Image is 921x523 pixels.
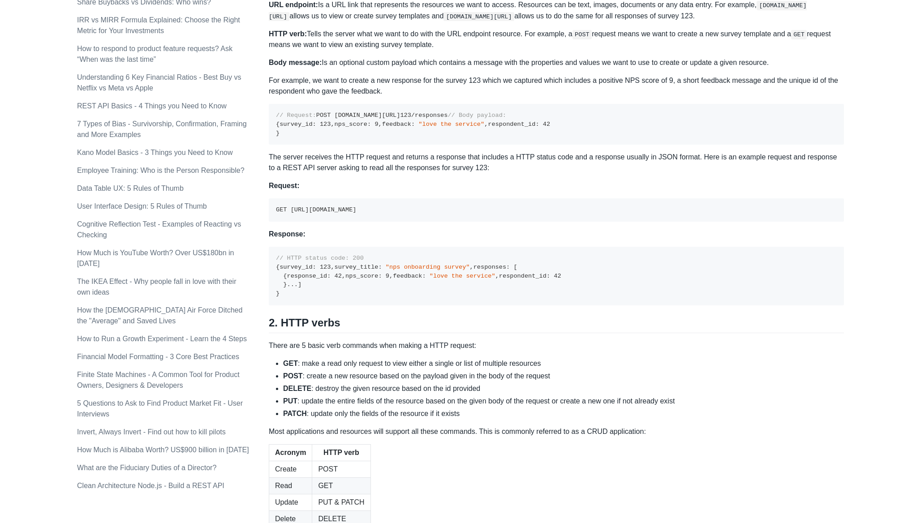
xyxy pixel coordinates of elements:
[312,494,370,510] td: PUT & PATCH
[327,273,331,279] span: :
[276,255,364,261] span: // HTTP status code: 200
[77,202,207,210] a: User Interface Design: 5 Rules of Thumb
[313,121,316,128] span: :
[77,482,224,489] a: Clean Architecture Node.js - Build a REST API
[276,112,316,119] span: // Request:
[331,264,334,270] span: ,
[283,360,298,367] strong: GET
[269,59,322,66] strong: Body message:
[313,264,316,270] span: :
[543,121,550,128] span: 42
[418,121,484,128] span: "love the service"
[791,30,807,39] code: GET
[535,121,539,128] span: :
[331,121,334,128] span: ,
[269,426,844,437] p: Most applications and resources will support all these commands. This is commonly referred to as ...
[342,273,345,279] span: ,
[77,73,241,92] a: Understanding 6 Key Financial Ratios - Best Buy vs Netflix vs Meta vs Apple
[400,112,411,119] span: 123
[283,410,307,417] strong: PATCH
[77,446,249,454] a: How Much is Alibaba Worth? US$900 billion in [DATE]
[276,112,550,136] code: POST [DOMAIN_NAME][URL] /responses survey_id nps_score feedback respondent_id
[269,57,844,68] p: Is an optional custom payload which contains a message with the properties and values we want to ...
[469,264,473,270] span: ,
[367,121,371,128] span: :
[77,399,243,418] a: 5 Questions to Ask to Find Product Market Fit - User Interviews
[389,273,393,279] span: ,
[269,477,312,494] td: Read
[422,273,426,279] span: :
[379,121,382,128] span: ,
[283,383,844,394] li: : destroy the given resource based on the id provided
[269,182,299,189] strong: Request:
[298,281,301,288] span: ]
[77,102,227,110] a: REST API Basics - 4 Things you Need to Know
[312,444,370,461] th: HTTP verb
[269,230,306,238] strong: Response:
[484,121,488,128] span: ,
[335,273,342,279] span: 42
[77,220,241,239] a: Cognitive Reflection Test - Examples of Reacting vs Checking
[379,264,382,270] span: :
[77,120,247,138] a: 7 Types of Bias - Survivorship, Confirmation, Framing and More Examples
[77,278,236,296] a: The IKEA Effect - Why people fall in love with their own ideas
[276,264,280,270] span: {
[312,461,370,477] td: POST
[554,273,561,279] span: 42
[77,149,232,156] a: Kano Model Basics - 3 Things you Need to Know
[283,358,844,369] li: : make a read only request to view either a single or list of multiple resources
[77,371,240,389] a: Finite State Machines - A Common Tool for Product Owners, Designers & Developers
[77,249,234,267] a: How Much is YouTube Worth? Over US$180bn in [DATE]
[506,264,510,270] span: :
[77,428,226,436] a: Invert, Always Invert - Find out how to kill pilots
[283,396,844,407] li: : update the entire fields of the resource based on the given body of the request or create a new...
[379,273,382,279] span: :
[269,1,318,9] strong: URL endpoint:
[269,29,844,50] p: Tells the server what we want to do with the URL endpoint resource. For example, a request means ...
[276,290,280,297] span: }
[269,340,844,351] p: There are 5 basic verb commands when making a HTTP request:
[283,408,844,419] li: : update only the fields of the resource if it exists
[572,30,592,39] code: POST
[77,45,232,63] a: How to respond to product feature requests? Ask “When was the last time”
[283,281,287,288] span: }
[495,273,499,279] span: ,
[386,264,470,270] span: "nps onboarding survey"
[430,273,495,279] span: "love the service"
[269,494,312,510] td: Update
[276,121,280,128] span: {
[443,12,514,21] code: [DOMAIN_NAME][URL]
[411,121,415,128] span: :
[547,273,550,279] span: :
[77,16,240,34] a: IRR vs MIRR Formula Explained: Choose the Right Metric for Your Investments
[283,273,287,279] span: {
[269,461,312,477] td: Create
[320,121,331,128] span: 123
[276,255,561,297] code: survey_id survey_title responses response_id nps_score feedback respondent_id ...
[77,335,247,343] a: How to Run a Growth Experiment - Learn the 4 Steps
[283,372,303,380] strong: POST
[386,273,389,279] span: 9
[283,397,297,405] strong: PUT
[269,75,844,97] p: For example, we want to create a new response for the survey 123 which we captured which includes...
[77,184,184,192] a: Data Table UX: 5 Rules of Thumb
[77,167,245,174] a: Employee Training: Who is the Person Responsible?
[77,353,239,360] a: Financial Model Formatting - 3 Core Best Practices
[269,444,312,461] th: Acronym
[269,152,844,173] p: The server receives the HTTP request and returns a response that includes a HTTP status code and ...
[77,464,216,472] a: What are the Fiduciary Duties of a Director?
[269,30,307,38] strong: HTTP verb:
[283,371,844,382] li: : create a new resource based on the payload given in the body of the request
[374,121,378,128] span: 9
[312,477,370,494] td: GET
[276,130,280,137] span: }
[283,385,311,392] strong: DELETE
[320,264,331,270] span: 123
[513,264,517,270] span: [
[448,112,506,119] span: // Body payload:
[269,316,844,333] h2: 2. HTTP verbs
[77,306,242,325] a: How the [DEMOGRAPHIC_DATA] Air Force Ditched the "Average" and Saved Lives
[276,206,356,213] code: GET [URL][DOMAIN_NAME]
